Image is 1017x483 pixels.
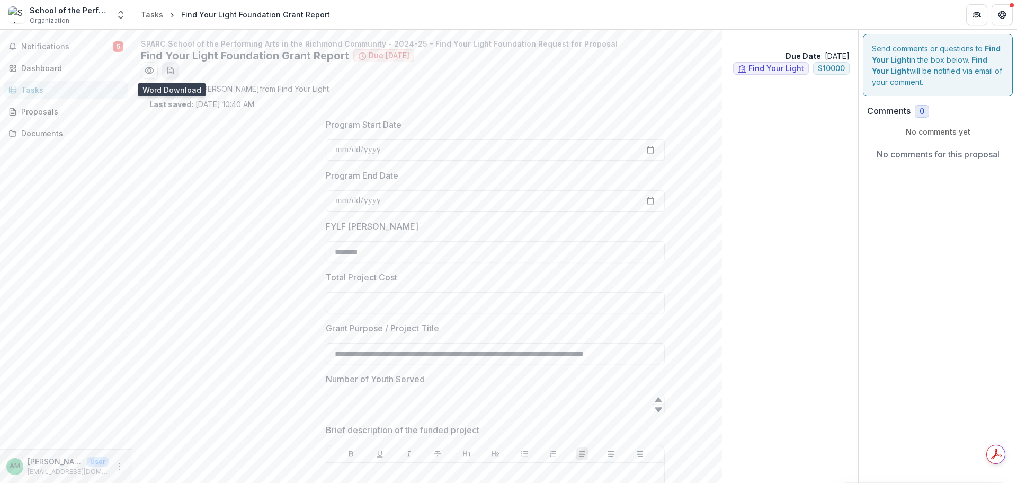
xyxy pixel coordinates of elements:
[141,62,158,79] button: Preview 42063f9a-f814-478b-81ea-2e5714b33836.pdf
[137,7,167,22] a: Tasks
[748,64,804,73] span: Find Your Light
[28,456,83,467] p: [PERSON_NAME]
[141,38,850,49] p: SPARC School of the Performing Arts in the Richmond Community - 2024-25 - Find Your Light Foundat...
[326,322,439,335] p: Grant Purpose / Project Title
[431,447,444,460] button: Strike
[4,103,128,120] a: Proposals
[920,107,924,116] span: 0
[21,84,119,95] div: Tasks
[21,128,119,139] div: Documents
[373,447,386,460] button: Underline
[87,457,109,467] p: User
[149,83,841,94] p: : [PERSON_NAME] from Find Your Light
[4,125,128,142] a: Documents
[21,63,119,74] div: Dashboard
[863,34,1013,96] div: Send comments or questions to in the box below. will be notified via email of your comment.
[547,447,559,460] button: Ordered List
[867,126,1009,137] p: No comments yet
[326,424,479,436] p: Brief description of the funded project
[30,16,69,25] span: Organization
[8,6,25,23] img: School of the Performing Arts in the Richmond Community (SPARC)
[326,169,398,182] p: Program End Date
[21,106,119,117] div: Proposals
[141,49,349,62] h2: Find Your Light Foundation Grant Report
[992,4,1013,25] button: Get Help
[326,373,425,385] p: Number of Youth Served
[30,5,109,16] div: School of the Performing Arts in the [GEOGRAPHIC_DATA] (SPARC)
[113,4,128,25] button: Open entity switcher
[326,118,402,131] p: Program Start Date
[518,447,531,460] button: Bullet List
[867,106,911,116] h2: Comments
[21,42,113,51] span: Notifications
[403,447,415,460] button: Italicize
[28,467,109,477] p: [EMAIL_ADDRESS][DOMAIN_NAME]
[4,81,128,99] a: Tasks
[113,41,123,52] span: 5
[966,4,987,25] button: Partners
[877,148,1000,161] p: No comments for this proposal
[460,447,473,460] button: Heading 1
[149,99,254,110] p: [DATE] 10:40 AM
[634,447,646,460] button: Align Right
[4,38,128,55] button: Notifications5
[113,460,126,473] button: More
[162,62,179,79] button: download-word-button
[604,447,617,460] button: Align Center
[141,9,163,20] div: Tasks
[326,220,418,233] p: FYLF [PERSON_NAME]
[818,64,845,73] span: $ 10000
[137,7,334,22] nav: breadcrumb
[149,84,197,93] strong: Assigned by
[10,463,20,470] div: Amanda Mullins
[181,9,330,20] div: Find Your Light Foundation Grant Report
[149,100,193,109] strong: Last saved:
[4,59,128,77] a: Dashboard
[576,447,588,460] button: Align Left
[326,271,397,284] p: Total Project Cost
[369,51,409,60] span: Due [DATE]
[345,447,358,460] button: Bold
[786,51,821,60] strong: Due Date
[489,447,502,460] button: Heading 2
[786,50,850,62] p: : [DATE]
